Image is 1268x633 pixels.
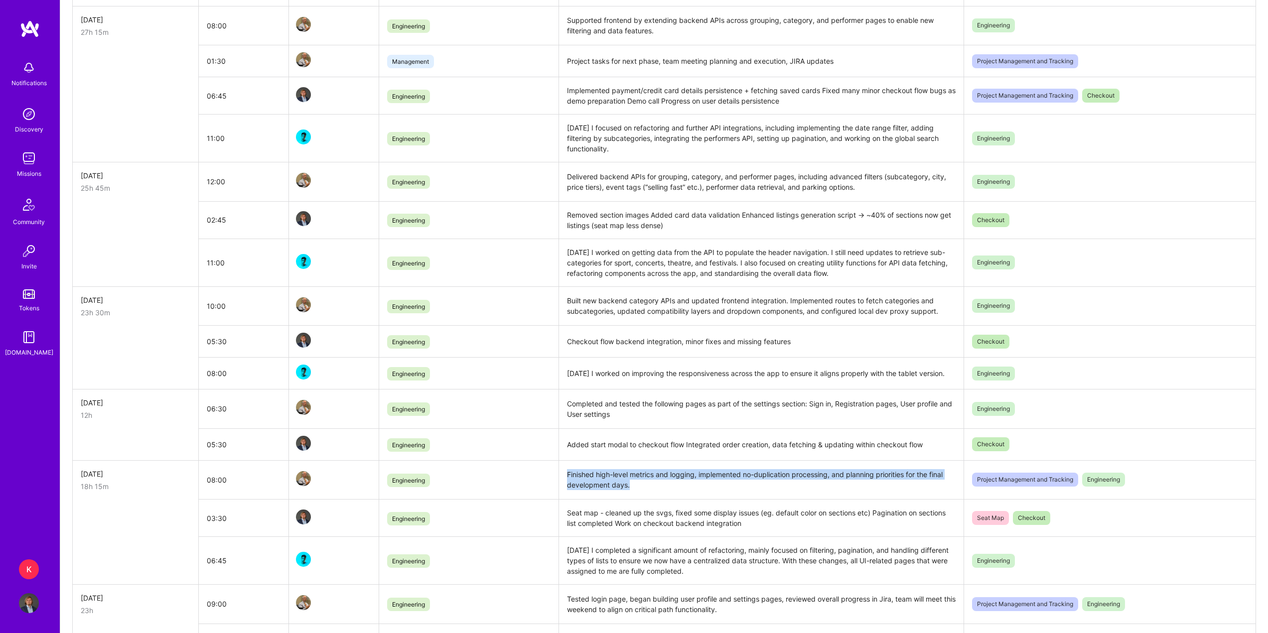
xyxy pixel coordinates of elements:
span: Engineering [972,131,1015,145]
td: 11:00 [199,115,289,162]
a: Team Member Avatar [297,364,310,380]
a: Team Member Avatar [297,253,310,270]
div: K [19,559,39,579]
span: Project Management and Tracking [972,597,1078,611]
td: Checkout flow backend integration, minor fixes and missing features [559,326,964,358]
a: Team Member Avatar [297,128,310,145]
div: [DATE] [81,170,190,181]
img: Team Member Avatar [296,211,311,226]
span: Checkout [1082,89,1120,103]
td: 11:00 [199,239,289,286]
div: [DATE] [81,593,190,603]
td: Built new backend category APIs and updated frontend integration. Implemented routes to fetch cat... [559,286,964,326]
span: Checkout [972,335,1009,349]
td: 08:00 [199,6,289,45]
img: Team Member Avatar [296,509,311,524]
a: Team Member Avatar [297,399,310,416]
span: Engineering [387,367,430,380]
span: Engineering [972,255,1015,269]
td: 01:30 [199,45,289,77]
span: Checkout [972,437,1009,451]
td: [DATE] I completed a significant amount of refactoring, mainly focused on filtering, pagination, ... [559,537,964,585]
td: 09:00 [199,585,289,624]
img: Team Member Avatar [296,436,311,451]
span: Engineering [972,402,1015,416]
td: 08:00 [199,460,289,500]
span: Project Management and Tracking [972,54,1078,68]
div: 18h 15m [81,481,190,492]
td: Added start modal to checkout flow Integrated order creation, data fetching & updating within che... [559,428,964,460]
div: Notifications [11,78,47,88]
td: 06:30 [199,389,289,429]
td: 10:00 [199,286,289,326]
a: K [16,559,41,579]
div: 23h [81,605,190,616]
span: Engineering [387,335,430,349]
span: Checkout [1013,511,1050,525]
a: Team Member Avatar [297,470,310,487]
img: Community [17,193,41,217]
span: Engineering [387,19,430,33]
span: Engineering [387,402,430,416]
div: Missions [17,168,41,179]
span: Seat Map [972,511,1009,525]
img: Team Member Avatar [296,471,311,486]
div: 27h 15m [81,27,190,37]
td: Implemented payment/credit card details persistence + fetching saved cards Fixed many minor check... [559,77,964,115]
td: Completed and tested the following pages as part of the settings section: Sign in, Registration p... [559,389,964,429]
td: 05:30 [199,428,289,460]
img: Team Member Avatar [296,173,311,188]
div: [DATE] [81,397,190,408]
span: Engineering [972,18,1015,32]
img: discovery [19,104,39,124]
img: Team Member Avatar [296,129,311,144]
img: Team Member Avatar [296,595,311,610]
div: [DATE] [81,469,190,479]
span: Engineering [387,554,430,568]
img: Team Member Avatar [296,365,311,380]
span: Engineering [387,132,430,145]
span: Management [387,55,434,68]
span: Engineering [1082,597,1125,611]
a: Team Member Avatar [297,332,310,349]
span: Engineering [387,256,430,270]
img: Team Member Avatar [296,17,311,32]
a: Team Member Avatar [297,594,310,611]
td: Removed section images Added card data validation Enhanced listings generation script → ~40% of s... [559,201,964,239]
span: Project Management and Tracking [972,89,1078,103]
img: Team Member Avatar [296,552,311,567]
td: [DATE] I worked on improving the responsiveness across the app to ensure it aligns properly with ... [559,358,964,389]
td: [DATE] I worked on getting data from the API to populate the header navigation. I still need upda... [559,239,964,286]
td: Delivered backend APIs for grouping, category, and performer pages, including advanced filters (s... [559,162,964,202]
td: 02:45 [199,201,289,239]
span: Engineering [387,512,430,525]
td: 05:30 [199,326,289,358]
div: Tokens [19,303,39,313]
td: 03:30 [199,500,289,537]
td: Tested login page, began building user profile and settings pages, reviewed overall progress in J... [559,585,964,624]
span: Engineering [972,367,1015,380]
span: Engineering [387,214,430,227]
div: [DATE] [81,295,190,305]
img: teamwork [19,148,39,168]
a: Team Member Avatar [297,435,310,452]
span: Engineering [972,554,1015,568]
img: logo [20,20,40,38]
td: 06:45 [199,77,289,115]
img: Team Member Avatar [296,400,311,415]
span: Engineering [1082,473,1125,487]
img: guide book [19,327,39,347]
span: Engineering [387,598,430,611]
div: Invite [21,261,37,271]
div: 12h [81,410,190,420]
img: tokens [23,289,35,299]
td: [DATE] I focused on refactoring and further API integrations, including implementing the date ran... [559,115,964,162]
td: 08:00 [199,358,289,389]
span: Engineering [387,438,430,452]
span: Engineering [387,474,430,487]
div: Discovery [15,124,43,134]
td: Project tasks for next phase, team meeting planning and execution, JIRA updates [559,45,964,77]
div: Community [13,217,45,227]
a: Team Member Avatar [297,51,310,68]
td: Supported frontend by extending backend APIs across grouping, category, and performer pages to en... [559,6,964,45]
